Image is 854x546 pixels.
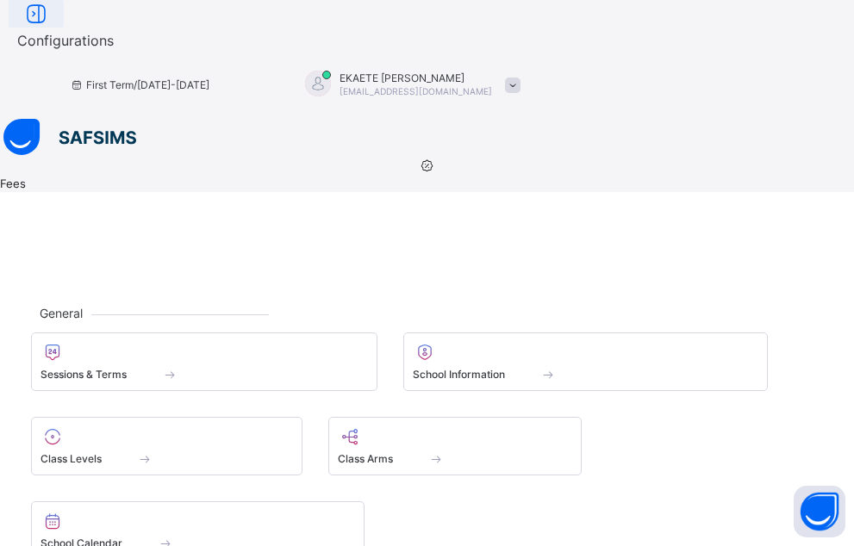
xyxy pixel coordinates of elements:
[69,78,209,91] span: session/term information
[3,119,136,155] img: safsims
[413,368,505,381] span: School Information
[328,417,582,475] div: Class Arms
[794,486,845,537] button: Open asap
[340,86,492,96] span: [EMAIL_ADDRESS][DOMAIN_NAME]
[17,32,114,49] span: Configurations
[41,368,127,381] span: Sessions & Terms
[41,452,102,465] span: Class Levels
[340,71,492,84] span: EKAETE [PERSON_NAME]
[338,452,393,465] span: Class Arms
[288,71,529,99] div: EKAETEAKPAN
[403,332,768,391] div: School Information
[31,332,377,391] div: Sessions & Terms
[31,417,302,475] div: Class Levels
[31,306,91,320] span: General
